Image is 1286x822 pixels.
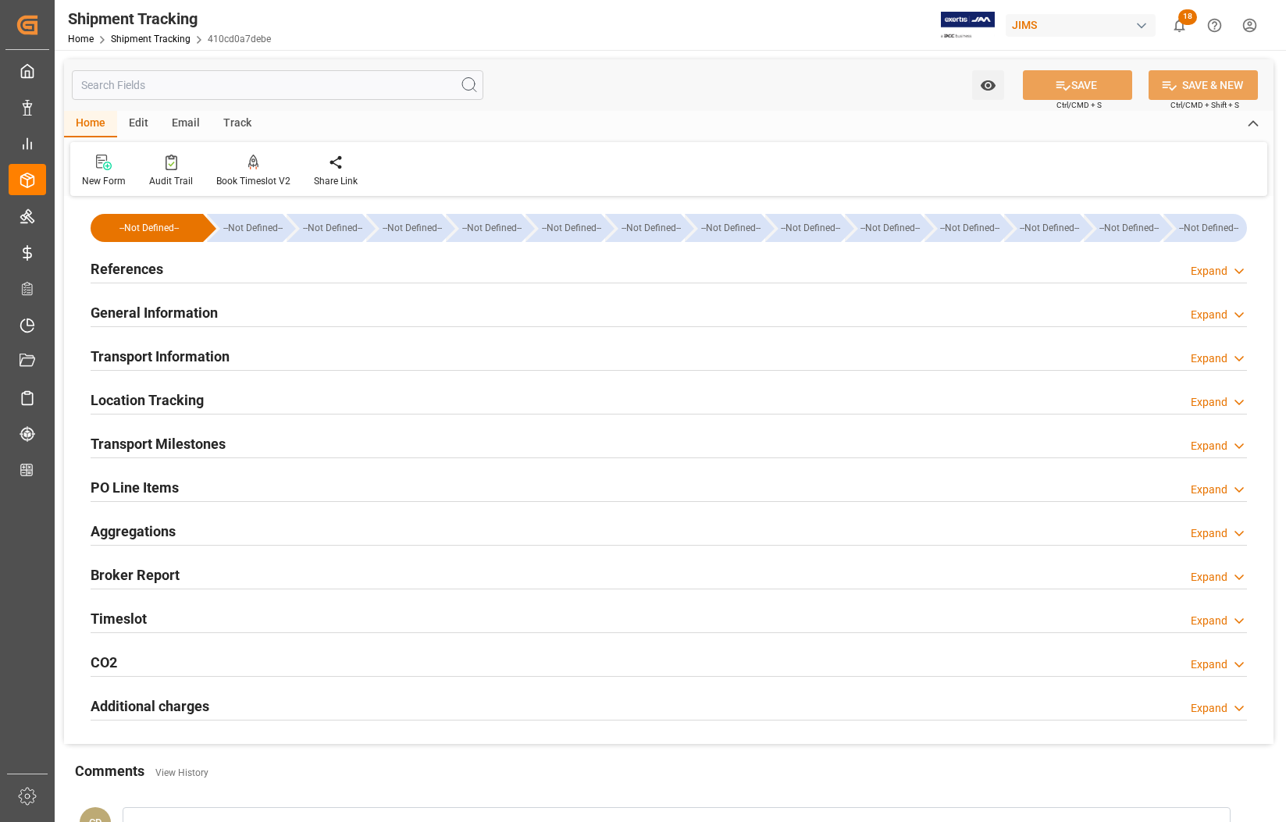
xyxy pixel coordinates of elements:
h2: Additional charges [91,696,209,717]
h2: Aggregations [91,521,176,542]
h2: Location Tracking [91,390,204,411]
div: --Not Defined-- [223,214,283,242]
div: Audit Trail [149,174,193,188]
div: --Not Defined-- [525,214,601,242]
div: --Not Defined-- [685,214,761,242]
a: Home [68,34,94,44]
button: SAVE [1023,70,1132,100]
div: --Not Defined-- [541,214,601,242]
h2: Broker Report [91,564,180,585]
input: Search Fields [72,70,483,100]
a: Shipment Tracking [111,34,191,44]
span: Ctrl/CMD + Shift + S [1170,99,1239,111]
div: Expand [1191,657,1227,673]
div: Book Timeslot V2 [216,174,290,188]
span: 18 [1178,9,1197,25]
div: --Not Defined-- [1179,214,1239,242]
div: --Not Defined-- [940,214,1000,242]
div: Expand [1191,438,1227,454]
span: Ctrl/CMD + S [1056,99,1102,111]
div: New Form [82,174,126,188]
h2: General Information [91,302,218,323]
img: Exertis%20JAM%20-%20Email%20Logo.jpg_1722504956.jpg [941,12,995,39]
a: View History [155,767,208,778]
button: show 18 new notifications [1162,8,1197,43]
div: JIMS [1006,14,1156,37]
div: --Not Defined-- [1084,214,1160,242]
div: Expand [1191,700,1227,717]
div: Expand [1191,263,1227,279]
div: Email [160,111,212,137]
button: Help Center [1197,8,1232,43]
div: --Not Defined-- [765,214,841,242]
div: --Not Defined-- [860,214,921,242]
div: --Not Defined-- [106,214,192,242]
div: Edit [117,111,160,137]
div: --Not Defined-- [446,214,522,242]
div: --Not Defined-- [700,214,761,242]
h2: References [91,258,163,279]
div: --Not Defined-- [461,214,522,242]
h2: Transport Milestones [91,433,226,454]
div: Track [212,111,263,137]
div: --Not Defined-- [91,214,203,242]
div: Shipment Tracking [68,7,271,30]
div: --Not Defined-- [1020,214,1080,242]
div: --Not Defined-- [845,214,921,242]
button: SAVE & NEW [1149,70,1258,100]
h2: Transport Information [91,346,230,367]
div: --Not Defined-- [207,214,283,242]
div: --Not Defined-- [605,214,681,242]
h2: Comments [75,760,144,781]
div: --Not Defined-- [302,214,362,242]
div: --Not Defined-- [621,214,681,242]
div: Expand [1191,394,1227,411]
div: Expand [1191,569,1227,585]
div: Expand [1191,307,1227,323]
h2: PO Line Items [91,477,179,498]
button: open menu [972,70,1004,100]
div: Expand [1191,482,1227,498]
div: --Not Defined-- [366,214,442,242]
div: Expand [1191,525,1227,542]
div: Home [64,111,117,137]
h2: CO2 [91,652,117,673]
div: --Not Defined-- [1099,214,1160,242]
div: --Not Defined-- [382,214,442,242]
h2: Timeslot [91,608,147,629]
div: Expand [1191,613,1227,629]
div: --Not Defined-- [781,214,841,242]
div: --Not Defined-- [1163,214,1247,242]
div: --Not Defined-- [924,214,1000,242]
button: JIMS [1006,10,1162,40]
div: --Not Defined-- [1004,214,1080,242]
div: Expand [1191,351,1227,367]
div: --Not Defined-- [287,214,362,242]
div: Share Link [314,174,358,188]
